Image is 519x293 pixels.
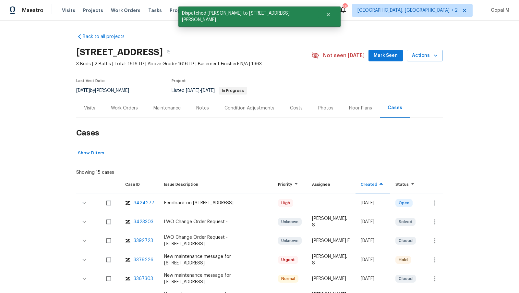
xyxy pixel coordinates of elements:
span: Maestro [22,7,43,14]
div: Cases [388,105,402,111]
img: zendesk-icon [125,257,130,263]
div: LWO Change Order Request - [STREET_ADDRESS] [164,234,268,247]
a: zendesk-icon3392723 [125,237,154,244]
span: Unknown [279,237,301,244]
button: Mark Seen [368,50,403,62]
div: Created [361,181,385,188]
span: Last Visit Date [76,79,105,83]
div: [PERSON_NAME] [312,275,350,282]
img: zendesk-icon [125,200,130,206]
div: Work Orders [111,105,138,111]
div: Status [395,181,416,188]
span: Show Filters [78,149,104,157]
div: Feedback on [STREET_ADDRESS] [164,200,268,206]
span: Closed [396,237,415,244]
div: [DATE] [361,275,385,282]
span: High [279,200,293,206]
img: zendesk-icon [125,275,130,282]
span: Hold [396,257,410,263]
span: Gopal M [488,7,509,14]
span: Properties [170,7,195,14]
span: [DATE] [76,88,90,93]
div: 55 [343,4,347,10]
button: Show Filters [76,148,106,158]
span: In Progress [219,89,247,93]
div: New maintenance message for [STREET_ADDRESS] [164,272,268,285]
div: Condition Adjustments [224,105,274,111]
div: Showing 15 cases [76,167,114,176]
a: zendesk-icon3379226 [125,257,154,263]
div: by [PERSON_NAME] [76,87,137,95]
div: 3423303 [134,219,153,225]
div: Photos [318,105,333,111]
button: Close [318,8,339,21]
a: zendesk-icon3423303 [125,219,154,225]
span: Projects [83,7,103,14]
span: 3 Beds | 2 Baths | Total: 1616 ft² | Above Grade: 1616 ft² | Basement Finished: N/A | 1963 [76,61,311,67]
h2: Cases [76,118,443,148]
span: Project [172,79,186,83]
div: Assignee [312,181,350,188]
span: Solved [396,219,415,225]
a: zendesk-icon3367303 [125,275,154,282]
div: Notes [196,105,209,111]
div: 3379226 [134,257,153,263]
div: Costs [290,105,303,111]
span: - [186,88,215,93]
span: Not seen [DATE] [323,52,365,59]
img: zendesk-icon [125,237,130,244]
span: Mark Seen [374,52,398,60]
button: Copy Address [163,46,175,58]
div: Priority [278,181,302,188]
img: zendesk-icon [125,219,130,225]
div: [DATE] [361,219,385,225]
span: [GEOGRAPHIC_DATA], [GEOGRAPHIC_DATA] + 2 [357,7,458,14]
span: Closed [396,275,415,282]
div: 3424277 [134,200,154,206]
div: 3392723 [134,237,153,244]
div: New maintenance message for [STREET_ADDRESS] [164,253,268,266]
div: Visits [84,105,95,111]
span: Visits [62,7,75,14]
div: Case ID [125,181,154,188]
div: [PERSON_NAME] E [312,237,350,244]
span: [DATE] [186,88,199,93]
div: Issue Description [164,181,268,188]
span: Work Orders [111,7,140,14]
span: Normal [279,275,298,282]
div: 3367303 [134,275,153,282]
span: Tasks [148,8,162,13]
span: Listed [172,88,247,93]
span: [DATE] [201,88,215,93]
h2: [STREET_ADDRESS] [76,49,163,56]
div: Floor Plans [349,105,372,111]
button: Actions [407,50,443,62]
div: [DATE] [361,237,385,244]
span: Unknown [279,219,301,225]
div: Maintenance [153,105,181,111]
a: Back to all projects [76,33,139,40]
span: Open [396,200,412,206]
span: Dispatched [PERSON_NAME] to [STREET_ADDRESS][PERSON_NAME] [178,6,318,27]
a: zendesk-icon3424277 [125,200,154,206]
div: [DATE] [361,257,385,263]
div: [PERSON_NAME]. S [312,253,350,266]
span: Urgent [279,257,297,263]
div: [PERSON_NAME]. S [312,215,350,228]
div: LWO Change Order Request - [164,219,268,225]
div: [DATE] [361,200,385,206]
span: Actions [412,52,438,60]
